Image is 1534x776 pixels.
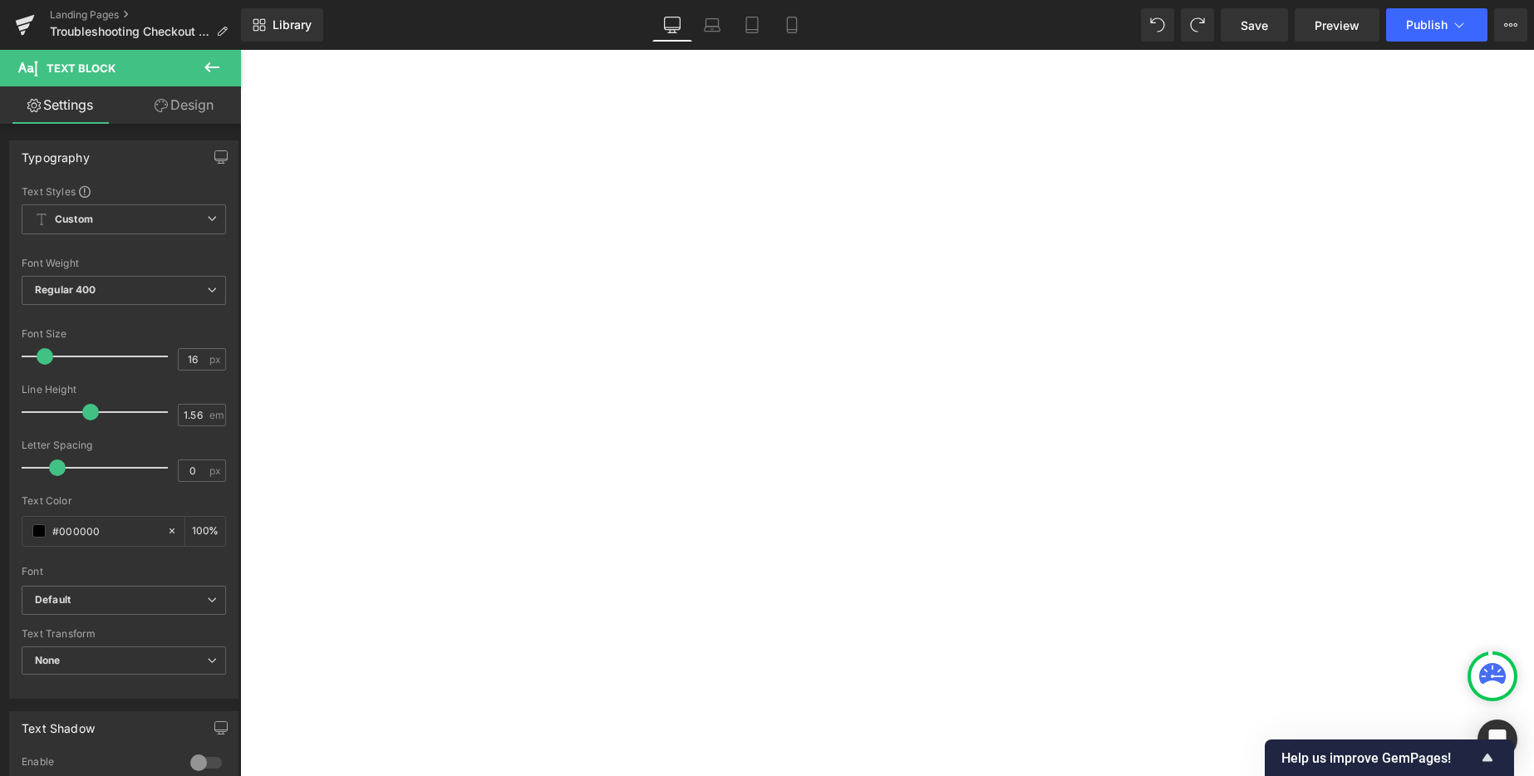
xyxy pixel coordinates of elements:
iframe: To enrich screen reader interactions, please activate Accessibility in Grammarly extension settings [240,50,1534,776]
b: Custom [55,213,93,227]
button: Publish [1386,8,1487,42]
div: Font [22,566,226,577]
a: Preview [1295,8,1379,42]
div: Typography [22,141,90,165]
div: Text Color [22,495,226,507]
div: Line Height [22,384,226,395]
div: Font Weight [22,258,226,269]
span: px [209,354,224,365]
div: Text Styles [22,184,226,198]
i: Default [35,593,71,607]
div: Text Transform [22,628,226,640]
a: Desktop [652,8,692,42]
a: Tablet [732,8,772,42]
div: % [185,517,225,546]
b: None [35,654,61,666]
span: Help us improve GemPages! [1281,750,1477,766]
input: Color [52,522,159,540]
b: Regular 400 [35,283,96,296]
span: Publish [1406,18,1448,32]
button: Show survey - Help us improve GemPages! [1281,748,1497,768]
a: Landing Pages [50,8,241,22]
button: Undo [1141,8,1174,42]
a: New Library [241,8,323,42]
button: Redo [1181,8,1214,42]
div: Enable [22,755,174,773]
span: Library [273,17,312,32]
span: em [209,410,224,420]
span: px [209,465,224,476]
div: Text Shadow [22,712,95,735]
a: Laptop [692,8,732,42]
span: Text Block [47,61,116,75]
div: Open Intercom Messenger [1477,720,1517,759]
span: Save [1241,17,1268,34]
span: Troubleshooting Checkout and Login Issues [50,25,209,38]
span: Preview [1315,17,1359,34]
a: Mobile [772,8,812,42]
a: Design [124,86,244,124]
button: More [1494,8,1527,42]
div: Font Size [22,328,226,340]
div: Letter Spacing [22,440,226,451]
